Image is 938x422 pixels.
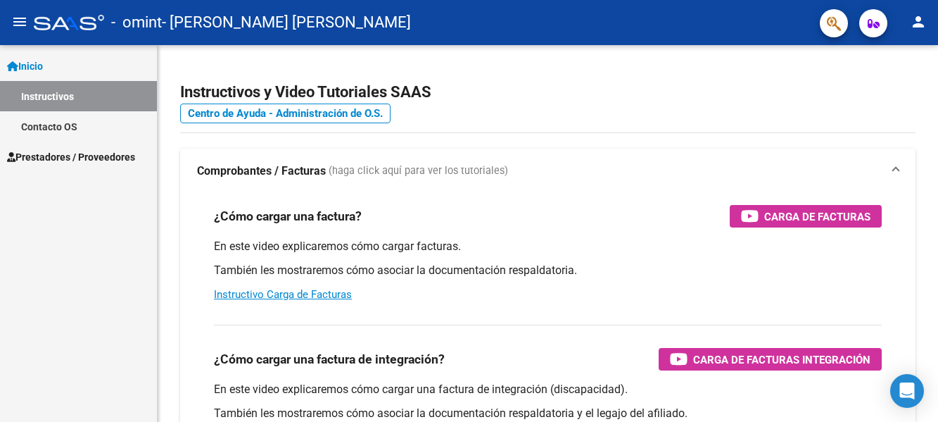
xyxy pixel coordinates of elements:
[7,149,135,165] span: Prestadores / Proveedores
[214,382,882,397] p: En este video explicaremos cómo cargar una factura de integración (discapacidad).
[162,7,411,38] span: - [PERSON_NAME] [PERSON_NAME]
[214,263,882,278] p: También les mostraremos cómo asociar la documentación respaldatoria.
[214,288,352,301] a: Instructivo Carga de Facturas
[180,149,915,194] mat-expansion-panel-header: Comprobantes / Facturas (haga click aquí para ver los tutoriales)
[214,206,362,226] h3: ¿Cómo cargar una factura?
[730,205,882,228] button: Carga de Facturas
[214,239,882,254] p: En este video explicaremos cómo cargar facturas.
[659,348,882,371] button: Carga de Facturas Integración
[180,79,915,106] h2: Instructivos y Video Tutoriales SAAS
[197,163,326,179] strong: Comprobantes / Facturas
[329,163,508,179] span: (haga click aquí para ver los tutoriales)
[890,374,924,408] div: Open Intercom Messenger
[111,7,162,38] span: - omint
[910,13,927,30] mat-icon: person
[11,13,28,30] mat-icon: menu
[214,349,445,369] h3: ¿Cómo cargar una factura de integración?
[764,208,870,225] span: Carga de Facturas
[214,406,882,421] p: También les mostraremos cómo asociar la documentación respaldatoria y el legajo del afiliado.
[693,351,870,368] span: Carga de Facturas Integración
[180,104,391,123] a: Centro de Ayuda - Administración de O.S.
[7,58,43,74] span: Inicio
